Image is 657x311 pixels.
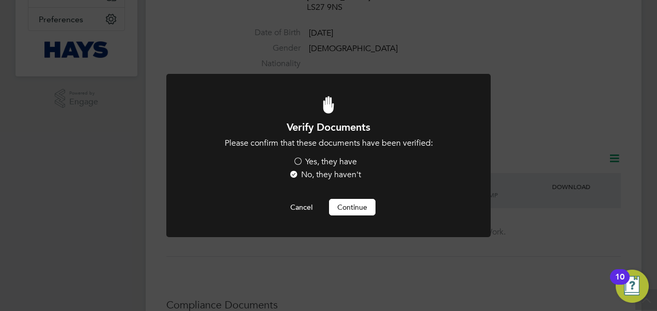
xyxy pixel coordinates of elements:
[615,277,624,290] div: 10
[194,138,463,149] p: Please confirm that these documents have been verified:
[289,169,361,180] label: No, they haven't
[282,199,321,215] button: Cancel
[194,120,463,134] h1: Verify Documents
[329,199,376,215] button: Continue
[616,270,649,303] button: Open Resource Center, 10 new notifications
[293,157,357,167] label: Yes, they have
